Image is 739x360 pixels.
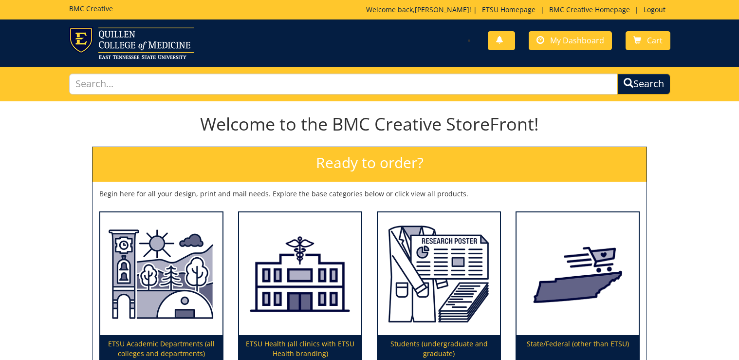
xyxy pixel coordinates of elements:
[550,35,604,46] span: My Dashboard
[378,212,500,336] img: Students (undergraduate and graduate)
[544,5,635,14] a: BMC Creative Homepage
[92,114,647,134] h1: Welcome to the BMC Creative StoreFront!
[617,74,670,95] button: Search
[69,5,113,12] h5: BMC Creative
[415,5,469,14] a: [PERSON_NAME]
[366,5,670,15] p: Welcome back, ! | | |
[92,147,647,182] h2: Ready to order?
[239,212,361,336] img: ETSU Health (all clinics with ETSU Health branding)
[626,31,670,50] a: Cart
[69,27,194,59] img: ETSU logo
[639,5,670,14] a: Logout
[99,189,640,199] p: Begin here for all your design, print and mail needs. Explore the base categories below or click ...
[529,31,612,50] a: My Dashboard
[100,212,222,336] img: ETSU Academic Departments (all colleges and departments)
[69,74,618,95] input: Search...
[517,212,639,336] img: State/Federal (other than ETSU)
[647,35,663,46] span: Cart
[477,5,540,14] a: ETSU Homepage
